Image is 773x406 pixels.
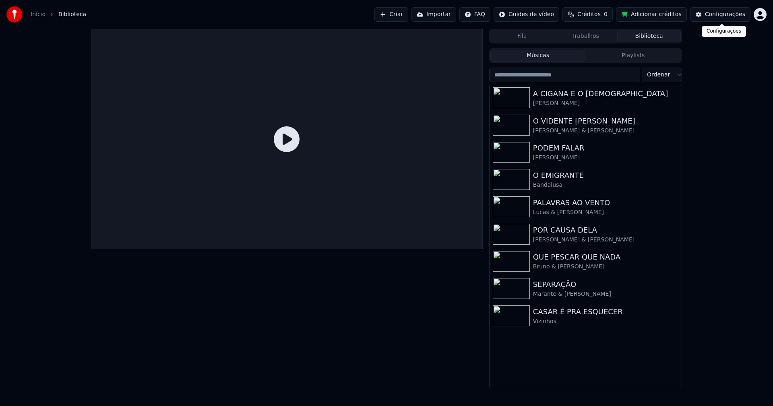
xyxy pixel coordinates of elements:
nav: breadcrumb [31,10,86,19]
span: Biblioteca [58,10,86,19]
div: [PERSON_NAME] [533,154,678,162]
div: [PERSON_NAME] & [PERSON_NAME] [533,127,678,135]
div: QUE PESCAR QUE NADA [533,251,678,263]
div: [PERSON_NAME] & [PERSON_NAME] [533,236,678,244]
span: Ordenar [647,71,670,79]
div: Lucas & [PERSON_NAME] [533,208,678,216]
div: Bandalusa [533,181,678,189]
a: Início [31,10,45,19]
button: Criar [374,7,408,22]
button: Músicas [490,50,586,62]
div: Configurações [705,10,745,19]
button: Biblioteca [617,31,681,42]
div: Configurações [702,26,746,37]
div: PALAVRAS AO VENTO [533,197,678,208]
div: POR CAUSA DELA [533,225,678,236]
div: CASAR É PRA ESQUECER [533,306,678,317]
button: Configurações [690,7,750,22]
button: Playlists [585,50,681,62]
div: Vizinhos [533,317,678,326]
div: Marante & [PERSON_NAME] [533,290,678,298]
button: Guides de vídeo [494,7,559,22]
span: Créditos [577,10,601,19]
div: [PERSON_NAME] [533,99,678,107]
div: O EMIGRANTE [533,170,678,181]
button: Importar [411,7,456,22]
button: Créditos0 [562,7,613,22]
img: youka [6,6,23,23]
button: Adicionar créditos [616,7,687,22]
div: Bruno & [PERSON_NAME] [533,263,678,271]
div: A CIGANA E O [DEMOGRAPHIC_DATA] [533,88,678,99]
div: PODEM FALAR [533,142,678,154]
div: SEPARAÇÃO [533,279,678,290]
button: Trabalhos [554,31,618,42]
span: 0 [604,10,608,19]
div: O VIDENTE [PERSON_NAME] [533,115,678,127]
button: FAQ [459,7,490,22]
button: Fila [490,31,554,42]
